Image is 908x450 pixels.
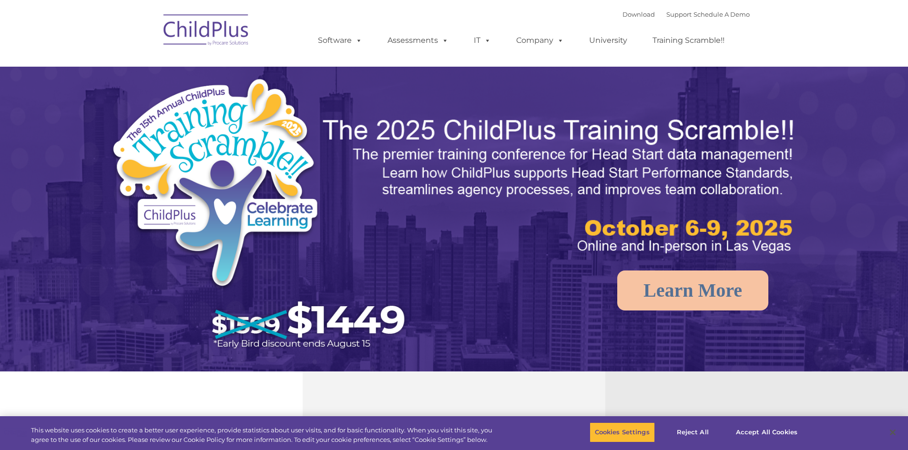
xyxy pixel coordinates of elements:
[694,10,750,18] a: Schedule A Demo
[731,422,803,442] button: Accept All Cookies
[378,31,458,50] a: Assessments
[617,270,768,310] a: Learn More
[133,63,162,70] span: Last name
[643,31,734,50] a: Training Scramble!!
[159,8,254,55] img: ChildPlus by Procare Solutions
[663,422,723,442] button: Reject All
[622,10,655,18] a: Download
[308,31,372,50] a: Software
[507,31,573,50] a: Company
[882,422,903,443] button: Close
[622,10,750,18] font: |
[580,31,637,50] a: University
[133,102,173,109] span: Phone number
[464,31,500,50] a: IT
[31,426,500,444] div: This website uses cookies to create a better user experience, provide statistics about user visit...
[666,10,692,18] a: Support
[590,422,655,442] button: Cookies Settings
